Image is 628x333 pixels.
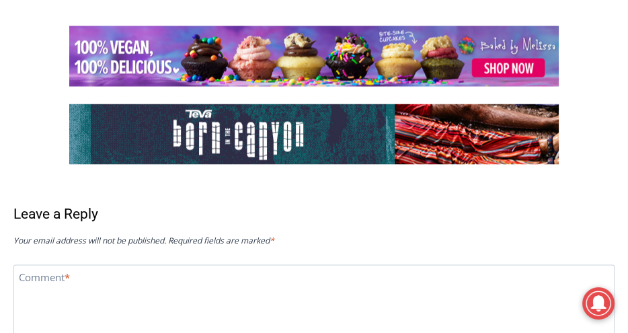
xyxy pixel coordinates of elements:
a: Open Tues. - Sun. [PHONE_NUMBER] [1,135,135,168]
h3: Leave a Reply [13,204,615,225]
span: Intern @ [DOMAIN_NAME] [340,134,611,164]
img: Baked by Melissa [69,26,559,87]
a: Intern @ [DOMAIN_NAME] [323,131,627,168]
span: Your email address will not be published. [13,235,166,246]
label: Comment [19,272,70,289]
span: Open Tues. - Sun. [PHONE_NUMBER] [4,139,132,190]
span: Required fields are marked [168,235,274,246]
div: "I learned about the history of a place I’d honestly never considered even as a resident of [GEOG... [327,1,623,131]
div: "...watching a master [PERSON_NAME] chef prepare an omakase meal is fascinating dinner theater an... [139,84,198,161]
